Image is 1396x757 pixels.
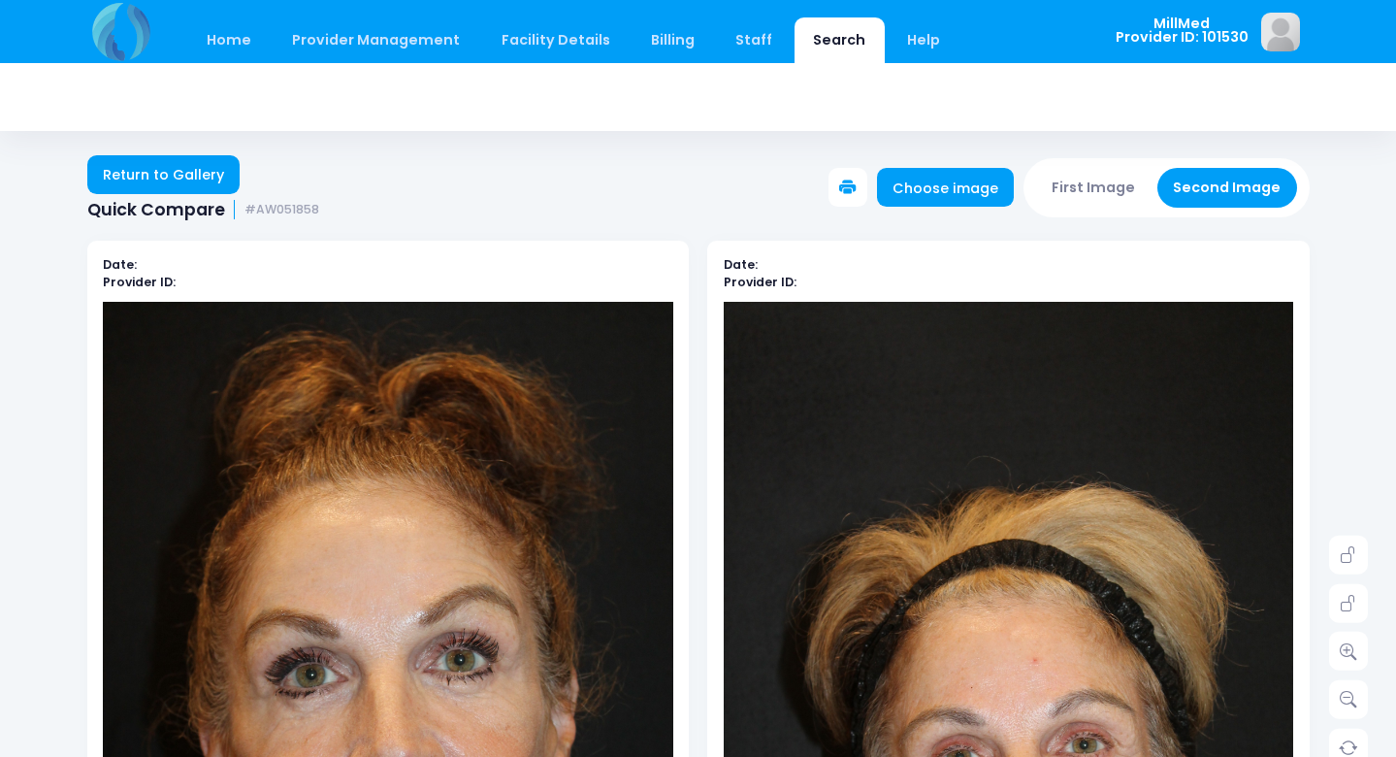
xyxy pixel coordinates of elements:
button: First Image [1036,168,1152,208]
span: Quick Compare [87,200,225,220]
span: MillMed Provider ID: 101530 [1116,16,1249,45]
a: Home [188,17,271,63]
a: Billing [632,17,713,63]
a: Staff [717,17,792,63]
b: Date: [724,256,758,273]
img: image [1261,13,1300,51]
a: Search [795,17,885,63]
a: Facility Details [482,17,629,63]
b: Provider ID: [103,274,176,290]
a: Provider Management [274,17,479,63]
button: Second Image [1157,168,1297,208]
b: Date: [103,256,137,273]
b: Provider ID: [724,274,796,290]
a: Help [888,17,958,63]
small: #AW051858 [244,203,319,217]
a: Choose image [877,168,1015,207]
a: Return to Gallery [87,155,241,194]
